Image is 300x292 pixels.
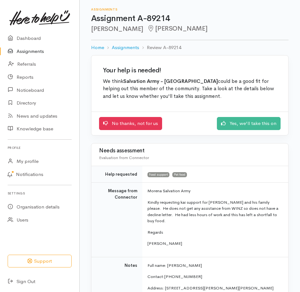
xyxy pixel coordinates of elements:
p: [PERSON_NAME] [147,240,281,247]
h3: Needs assessment [99,148,281,154]
h2: [PERSON_NAME] [91,25,289,33]
span: [PERSON_NAME] [147,25,207,33]
p: We think could be a good fit for helping out this member of the community. Take a look at the det... [103,78,277,100]
p: Full name: [PERSON_NAME] [147,262,281,269]
a: No thanks, not for us [99,117,162,130]
h1: Assignment A-89214 [91,14,289,23]
td: Message from Connector [91,183,142,257]
a: Assignments [112,44,139,51]
p: Contact:[PHONE_NUMBER] [147,274,281,280]
li: Review A-89214 [139,44,181,51]
button: Support [8,255,72,268]
a: Home [91,44,104,51]
p: Morena Salvation Army [147,188,281,194]
p: Regards [147,229,281,236]
a: Yes, we'll take this on [217,117,281,130]
nav: breadcrumb [91,40,289,55]
span: Food support [147,172,169,177]
span: Pet food [172,172,187,177]
h6: Profile [8,143,72,152]
h6: Assignments [91,8,289,11]
h6: Settings [8,189,72,198]
p: Kindly requesting kai support for [PERSON_NAME] and his family please. He does not get any assist... [147,199,281,224]
td: Help requested [91,166,142,183]
b: Salvation Army - [GEOGRAPHIC_DATA] [123,78,218,84]
span: Evaluation from Connector [99,155,149,160]
h2: Your help is needed! [103,67,277,74]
